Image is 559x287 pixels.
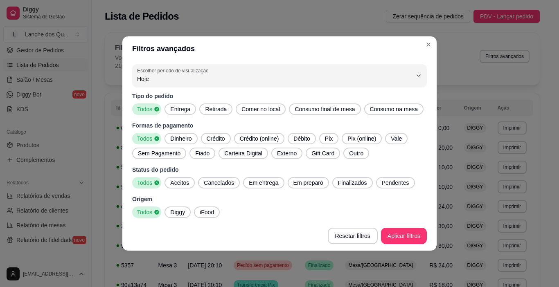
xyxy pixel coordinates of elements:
button: Pix (online) [342,133,382,144]
label: Escolher período de visualização [137,67,211,74]
header: Filtros avançados [122,36,437,61]
button: iFood [194,206,220,218]
span: Consumo final de mesa [291,105,358,113]
span: Aceitos [167,179,192,187]
span: Diggy [167,208,188,216]
button: Fiado [189,148,215,159]
button: Em preparo [288,177,329,188]
span: Retirada [202,105,230,113]
span: Finalizados [335,179,370,187]
button: Consumo final de mesa [289,103,361,115]
span: Crédito [203,135,228,143]
button: Carteira Digital [219,148,268,159]
span: Dinheiro [167,135,195,143]
button: Crédito [201,133,231,144]
span: Entrega [167,105,194,113]
span: Todos [134,135,154,143]
span: Fiado [192,149,213,157]
span: Débito [290,135,313,143]
button: Comer no local [236,103,286,115]
button: Finalizados [332,177,373,188]
button: Dinheiro [165,133,197,144]
span: Crédito (online) [237,135,282,143]
span: Externo [274,149,300,157]
button: Pendentes [376,177,415,188]
span: iFood [196,208,217,216]
button: Crédito (online) [234,133,285,144]
button: Aplicar filtros [381,228,427,244]
button: Outro [343,148,369,159]
span: Todos [134,179,154,187]
button: Débito [288,133,316,144]
span: Carteira Digital [221,149,266,157]
button: Externo [271,148,302,159]
span: Em entrega [246,179,282,187]
span: Hoje [137,75,412,83]
button: Diggy [165,206,191,218]
span: Comer no local [238,105,283,113]
span: Todos [134,105,154,113]
button: Em entrega [243,177,284,188]
button: Vale [385,133,408,144]
button: Resetar filtros [328,228,378,244]
span: Pix (online) [344,135,379,143]
button: Sem Pagamento [132,148,186,159]
button: Entrega [165,103,196,115]
span: Vale [388,135,405,143]
button: Gift Card [306,148,340,159]
button: Cancelados [198,177,240,188]
p: Origem [132,195,427,203]
span: Todos [134,208,154,216]
span: Pix [322,135,336,143]
span: Sem Pagamento [135,149,184,157]
button: Pix [319,133,338,144]
p: Tipo do pedido [132,92,427,100]
button: Retirada [199,103,232,115]
button: Close [422,38,435,51]
span: Cancelados [201,179,237,187]
span: Gift Card [308,149,338,157]
button: Escolher período de visualizaçãoHoje [132,64,427,87]
span: Pendentes [379,179,412,187]
span: Em preparo [290,179,327,187]
button: Todos [132,206,161,218]
button: Todos [132,177,161,188]
button: Aceitos [165,177,195,188]
button: Consumo na mesa [364,103,424,115]
span: Consumo na mesa [367,105,422,113]
button: Todos [132,133,161,144]
span: Outro [346,149,367,157]
button: Todos [132,103,161,115]
p: Status do pedido [132,166,427,174]
p: Formas de pagamento [132,121,427,130]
